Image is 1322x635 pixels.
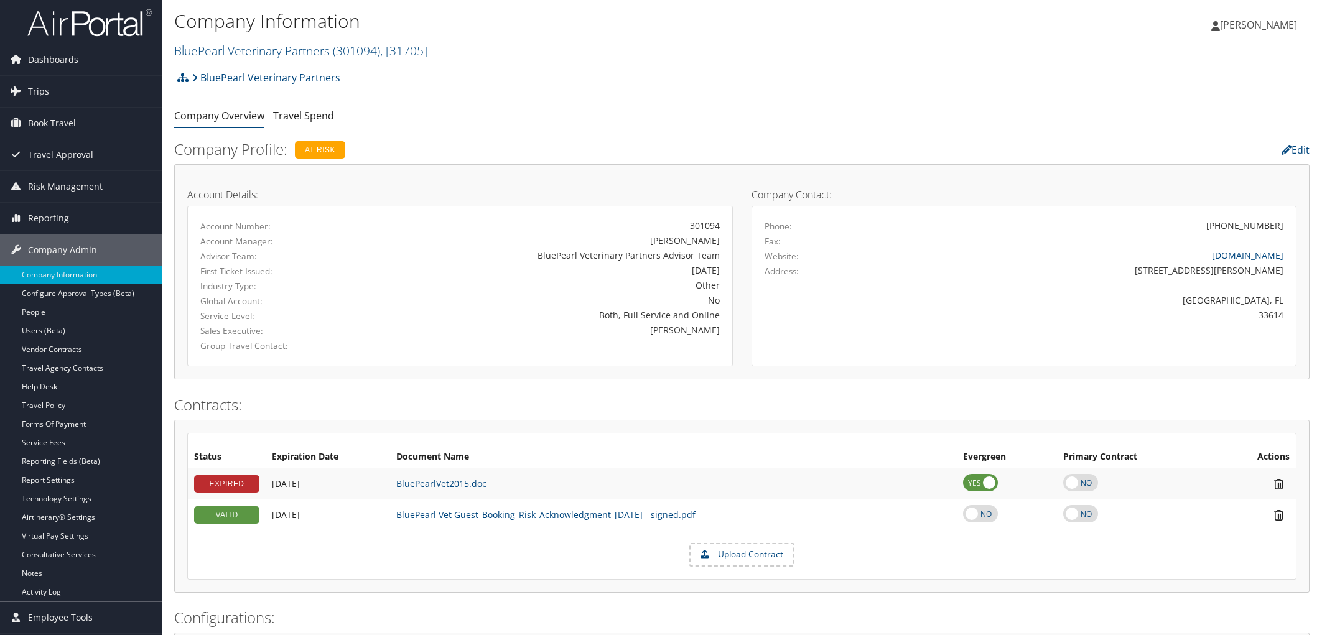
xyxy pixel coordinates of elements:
[957,446,1058,468] th: Evergreen
[899,294,1283,307] div: [GEOGRAPHIC_DATA], FL
[1212,249,1283,261] a: [DOMAIN_NAME]
[192,65,340,90] a: BluePearl Veterinary Partners
[765,250,799,262] label: Website:
[379,323,719,336] div: [PERSON_NAME]
[272,509,300,521] span: [DATE]
[1282,143,1310,157] a: Edit
[187,190,733,200] h4: Account Details:
[200,325,361,337] label: Sales Executive:
[194,475,259,493] div: EXPIRED
[272,478,300,489] span: [DATE]
[396,509,696,521] a: BluePearl Vet Guest_Booking_Risk_Acknowledgment_[DATE] - signed.pdf
[28,171,103,202] span: Risk Management
[379,249,719,262] div: BluePearl Veterinary Partners Advisor Team
[396,478,486,489] a: BluePearlVet2015.doc
[333,42,380,59] span: ( 301094 )
[188,446,266,468] th: Status
[28,108,76,139] span: Book Travel
[1206,219,1283,232] div: [PHONE_NUMBER]
[200,235,361,248] label: Account Manager:
[28,139,93,170] span: Travel Approval
[379,294,719,307] div: No
[765,235,781,248] label: Fax:
[899,308,1283,322] div: 33614
[379,308,719,322] div: Both, Full Service and Online
[379,279,719,292] div: Other
[174,607,1310,628] h2: Configurations:
[194,506,259,524] div: VALID
[379,264,719,277] div: [DATE]
[200,220,361,233] label: Account Number:
[174,8,931,34] h1: Company Information
[1268,478,1290,491] i: Remove Contract
[28,203,69,234] span: Reporting
[200,280,361,292] label: Industry Type:
[1057,446,1214,468] th: Primary Contract
[200,295,361,307] label: Global Account:
[1211,6,1310,44] a: [PERSON_NAME]
[379,234,719,247] div: [PERSON_NAME]
[28,602,93,633] span: Employee Tools
[379,219,719,232] div: 301094
[752,190,1297,200] h4: Company Contact:
[174,139,925,160] h2: Company Profile:
[200,250,361,262] label: Advisor Team:
[273,109,334,123] a: Travel Spend
[272,509,384,521] div: Add/Edit Date
[899,264,1283,277] div: [STREET_ADDRESS][PERSON_NAME]
[295,141,345,159] div: At Risk
[1214,446,1296,468] th: Actions
[266,446,390,468] th: Expiration Date
[28,234,97,266] span: Company Admin
[1268,509,1290,522] i: Remove Contract
[174,42,427,59] a: BluePearl Veterinary Partners
[390,446,957,468] th: Document Name
[200,265,361,277] label: First Ticket Issued:
[27,8,152,37] img: airportal-logo.png
[174,394,1310,415] h2: Contracts:
[272,478,384,489] div: Add/Edit Date
[28,76,49,107] span: Trips
[380,42,427,59] span: , [ 31705 ]
[200,310,361,322] label: Service Level:
[691,544,793,565] label: Upload Contract
[765,220,792,233] label: Phone:
[1220,18,1297,32] span: [PERSON_NAME]
[765,265,799,277] label: Address:
[28,44,78,75] span: Dashboards
[174,109,264,123] a: Company Overview
[200,340,361,352] label: Group Travel Contact:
